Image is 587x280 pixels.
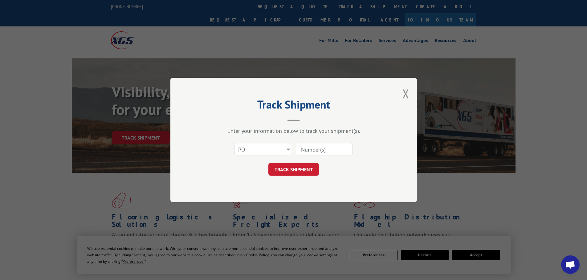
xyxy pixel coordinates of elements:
button: Close modal [402,85,409,102]
input: Number(s) [296,143,353,156]
h2: Track Shipment [201,100,386,112]
div: Open chat [561,255,580,274]
div: Enter your information below to track your shipment(s). [201,127,386,134]
button: TRACK SHIPMENT [268,163,319,176]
